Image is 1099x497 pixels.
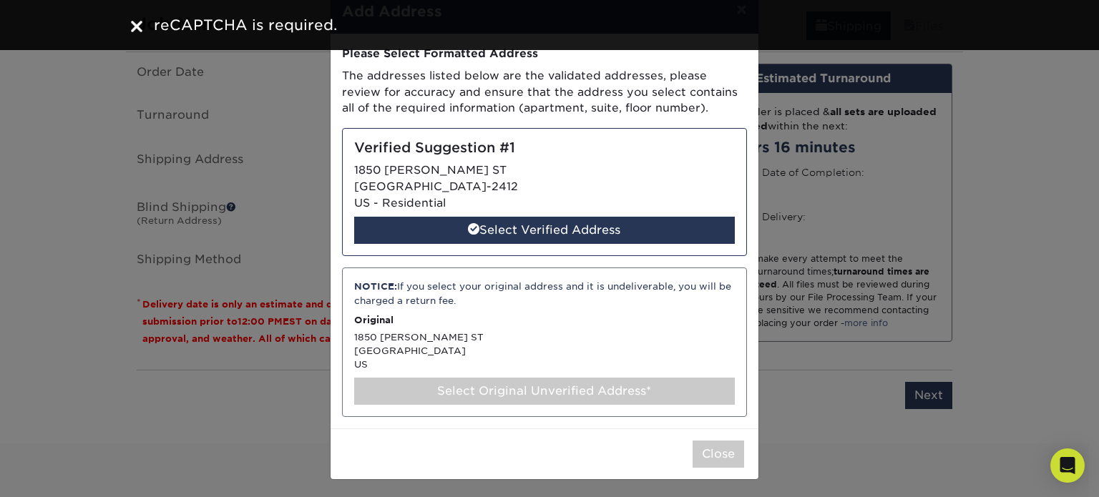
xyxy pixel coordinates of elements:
[154,16,337,34] span: reCAPTCHA is required.
[131,21,142,32] img: close
[354,281,397,292] strong: NOTICE:
[354,313,735,327] p: Original
[342,128,747,256] div: 1850 [PERSON_NAME] ST [GEOGRAPHIC_DATA]-2412 US - Residential
[354,217,735,244] div: Select Verified Address
[354,378,735,405] div: Select Original Unverified Address*
[1050,448,1085,483] div: Open Intercom Messenger
[354,280,735,307] div: If you select your original address and it is undeliverable, you will be charged a return fee.
[342,46,747,62] div: Please Select Formatted Address
[693,441,744,468] button: Close
[342,267,747,416] div: 1850 [PERSON_NAME] ST [GEOGRAPHIC_DATA] US
[354,140,735,157] h5: Verified Suggestion #1
[342,68,747,117] p: The addresses listed below are the validated addresses, please review for accuracy and ensure tha...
